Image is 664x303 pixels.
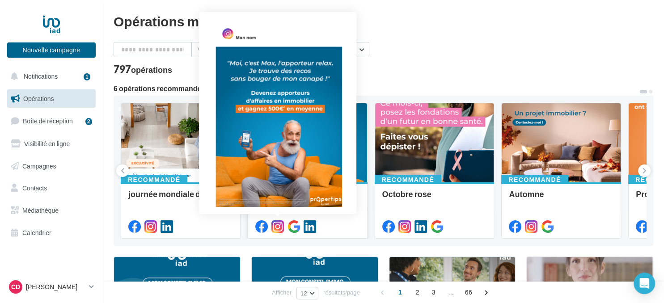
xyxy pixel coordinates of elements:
span: Opérations [23,95,54,102]
div: Octobre rose [382,189,487,207]
div: 797 [114,64,172,74]
a: CD [PERSON_NAME] [7,278,96,295]
span: 3 [427,285,441,299]
span: Boîte de réception [23,117,73,125]
div: 6 opérations recommandées par votre enseigne [114,85,639,92]
a: Campagnes [5,157,97,176]
span: Calendrier [22,229,51,236]
div: Open Intercom Messenger [634,273,655,294]
div: Opérations marketing [114,14,653,28]
a: Calendrier [5,223,97,242]
span: résultats/page [323,288,360,297]
button: Filtrer par canal [218,42,285,57]
button: Notifications 1 [5,67,94,86]
span: ... [444,285,458,299]
a: Médiathèque [5,201,97,220]
div: opérations [131,66,172,74]
div: Recommandé [121,175,187,185]
span: CD [11,282,20,291]
span: Notifications [24,72,58,80]
span: 66 [461,285,476,299]
div: 1 [84,73,90,80]
span: 12 [300,290,307,297]
span: 2 [410,285,425,299]
a: Contacts [5,179,97,198]
span: Campagnes [22,162,56,169]
div: Propertips (Max) [255,189,360,207]
p: [PERSON_NAME] [26,282,85,291]
span: 1 [393,285,407,299]
a: Boîte de réception2 [5,111,97,130]
button: Filtrer par catégorie [290,42,369,57]
button: 12 [296,287,318,299]
span: Afficher [272,288,292,297]
div: Recommandé [248,175,314,185]
a: Visibilité en ligne [5,135,97,153]
button: Nouvelle campagne [7,42,96,58]
div: Recommandé [375,175,441,185]
span: Médiathèque [22,206,59,214]
div: Recommandé [501,175,568,185]
div: journée mondiale de l'habitat [128,189,233,207]
span: Visibilité en ligne [24,140,70,147]
span: Contacts [22,184,47,192]
div: Automne [509,189,613,207]
div: 2 [85,118,92,125]
a: Opérations [5,89,97,108]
